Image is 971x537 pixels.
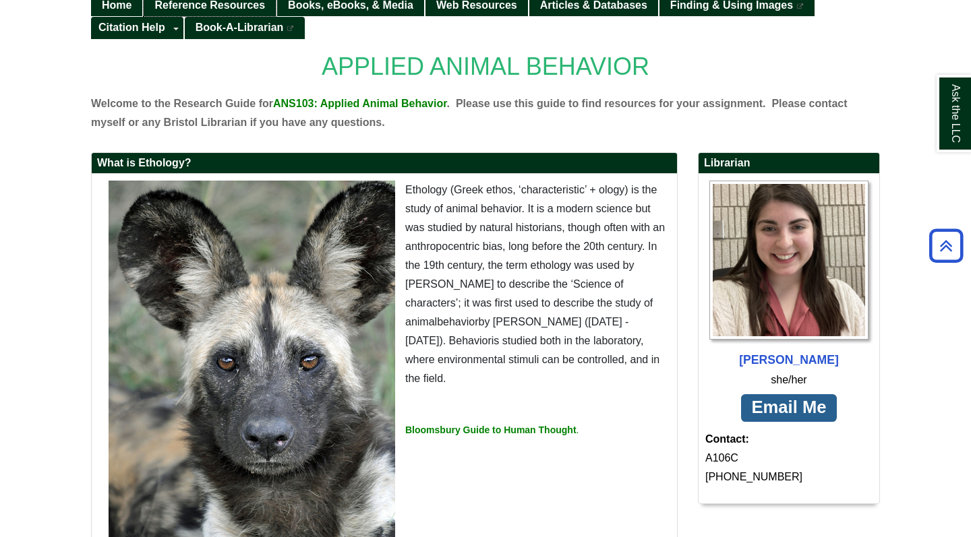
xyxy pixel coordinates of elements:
[287,26,295,32] i: This link opens in a new window
[196,22,284,33] span: Book-A-Librarian
[705,449,873,468] div: A106C
[924,236,968,255] a: Back to Top
[91,98,848,128] span: . Please contact myself or any Bristol Librarian if you have any questions.
[456,335,491,346] span: ehavior
[92,153,677,174] h2: What is Ethology?
[322,53,649,80] span: APPLIED ANIMAL BEHAVIOR
[705,468,873,486] div: [PHONE_NUMBER]
[273,98,447,109] span: ANS103: Applied Animal Behavior
[405,424,577,435] a: Bloomsbury Guide to Human Thought
[91,98,273,109] span: Welcome to the Research Guide for
[705,430,873,449] strong: Contact:
[91,17,169,39] a: Citation Help
[405,184,665,384] span: Ethology (Greek ethos, ‘characteristic’ + ology) is the study of animal behavior. It is a modern ...
[185,17,305,39] a: Book-A-Librarian
[709,181,869,340] img: Profile Photo
[98,22,165,33] span: Citation Help
[796,3,804,9] i: This link opens in a new window
[705,371,873,389] div: she/her
[741,394,837,422] a: Email Me
[705,181,873,370] a: Profile Photo [PERSON_NAME]
[577,424,579,435] span: .
[699,153,879,174] h2: Librarian
[705,350,873,371] div: [PERSON_NAME]
[447,98,763,109] span: . Please use this guide to find resources for your assignment
[437,316,478,327] span: behavior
